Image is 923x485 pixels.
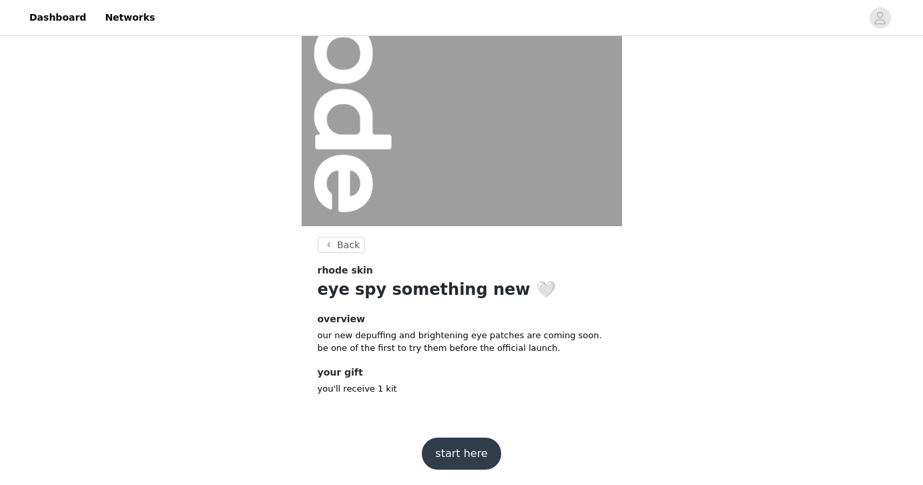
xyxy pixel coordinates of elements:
h4: your gift [318,366,606,380]
a: Networks [97,3,163,33]
p: you'll receive 1 kit [318,382,606,396]
button: start here [422,438,501,470]
button: Back [318,237,366,253]
h4: overview [318,312,606,326]
div: avatar [874,7,886,29]
span: rhode skin [318,264,373,278]
p: our new depuffing and brightening eye patches are coming soon. be one of the first to try them be... [318,329,606,355]
h1: eye spy something new 🤍 [318,278,606,302]
a: Dashboard [21,3,94,33]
